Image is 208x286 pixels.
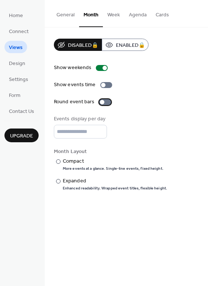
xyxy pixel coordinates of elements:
a: Design [4,57,30,69]
span: Contact Us [9,108,34,116]
span: Home [9,12,23,20]
div: Show weekends [54,64,91,72]
span: Design [9,60,25,68]
a: Home [4,9,27,21]
div: Enhanced readability. Wrapped event titles, flexible height. [63,186,167,191]
span: Views [9,44,23,52]
span: Settings [9,76,28,84]
a: Connect [4,25,33,37]
div: More events at a glance. Single-line events, fixed height. [63,166,163,171]
span: Connect [9,28,29,36]
button: Upgrade [4,129,39,142]
div: Show events time [54,81,96,89]
a: Settings [4,73,33,85]
div: Events display per day [54,115,105,123]
div: Compact [63,157,162,165]
a: Views [4,41,27,53]
span: Form [9,92,20,100]
div: Round event bars [54,98,95,106]
div: Expanded [63,177,166,185]
a: Contact Us [4,105,39,117]
a: Form [4,89,25,101]
span: Upgrade [10,132,33,140]
div: Month Layout [54,148,197,156]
